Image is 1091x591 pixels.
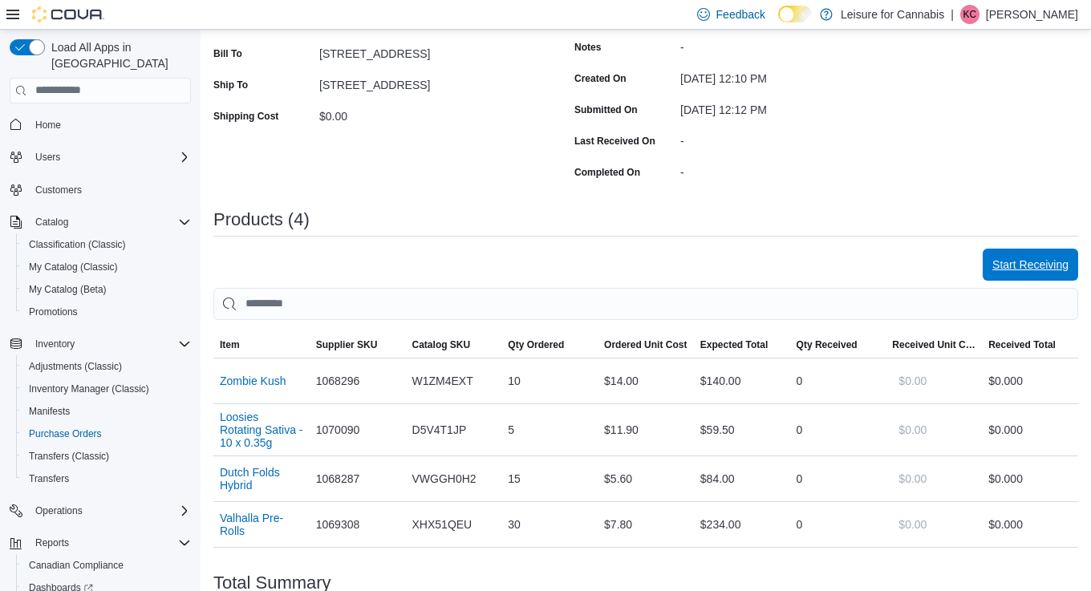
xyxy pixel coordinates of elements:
span: 1068287 [316,469,360,488]
span: $0.00 [898,422,927,438]
span: Transfers [22,469,191,488]
div: $84.00 [694,463,790,495]
label: Last Received On [574,135,655,148]
button: Adjustments (Classic) [16,355,197,378]
button: Catalog SKU [406,332,502,358]
button: Classification (Classic) [16,233,197,256]
span: Qty Received [797,338,858,351]
div: $0.00 0 [988,515,1072,534]
span: 1069308 [316,515,360,534]
span: Customers [29,180,191,200]
span: Home [35,119,61,132]
button: Item [213,332,310,358]
button: Catalog [29,213,75,232]
button: Canadian Compliance [16,554,197,577]
button: Inventory [29,334,81,354]
span: Canadian Compliance [29,559,124,572]
span: Canadian Compliance [22,556,191,575]
div: Kyna Crumley [960,5,979,24]
span: Catalog [35,216,68,229]
div: $0.00 0 [988,469,1072,488]
span: Received Unit Cost [892,338,975,351]
div: $0.00 [319,103,534,123]
div: - [680,160,895,179]
button: Transfers (Classic) [16,445,197,468]
span: Inventory [35,338,75,350]
span: Qty Ordered [508,338,564,351]
span: Users [35,151,60,164]
div: 30 [501,508,598,540]
button: $0.00 [892,463,933,495]
span: Inventory [29,334,191,354]
label: Shipping Cost [213,110,278,123]
span: My Catalog (Beta) [22,280,191,299]
span: 1070090 [316,420,360,439]
div: 5 [501,414,598,446]
p: | [951,5,954,24]
span: Purchase Orders [29,427,102,440]
label: Bill To [213,47,242,60]
span: Inventory Manager (Classic) [29,383,149,395]
div: $14.00 [598,365,694,397]
button: Promotions [16,301,197,323]
label: Completed On [574,166,640,179]
a: Home [29,115,67,135]
span: Users [29,148,191,167]
div: [STREET_ADDRESS] [319,41,534,60]
span: $0.00 [898,471,927,487]
div: [DATE] 12:12 PM [680,97,895,116]
button: Inventory Manager (Classic) [16,378,197,400]
span: Classification (Classic) [22,235,191,254]
a: Transfers (Classic) [22,447,116,466]
div: [STREET_ADDRESS] [319,72,534,91]
div: $11.90 [598,414,694,446]
span: Manifests [22,402,191,421]
button: Zombie Kush [220,374,286,387]
button: Customers [3,178,197,201]
span: Ordered Unit Cost [604,338,687,351]
span: My Catalog (Beta) [29,283,107,296]
span: Operations [35,504,83,517]
div: 10 [501,365,598,397]
span: Adjustments (Classic) [22,357,191,376]
span: Item [220,338,240,351]
a: Customers [29,180,88,200]
button: Manifests [16,400,197,423]
span: Expected Total [700,338,768,351]
button: Reports [29,533,75,553]
span: Customers [35,184,82,196]
span: Catalog SKU [412,338,471,351]
div: 0 [790,365,886,397]
span: Load All Apps in [GEOGRAPHIC_DATA] [45,39,191,71]
a: Manifests [22,402,76,421]
span: Transfers (Classic) [29,450,109,463]
button: Qty Ordered [501,332,598,358]
span: Supplier SKU [316,338,378,351]
button: My Catalog (Classic) [16,256,197,278]
a: Transfers [22,469,75,488]
span: W1ZM4EXT [412,371,473,391]
span: My Catalog (Classic) [29,261,118,273]
a: Canadian Compliance [22,556,130,575]
div: [DATE] 12:10 PM [680,66,895,85]
button: Operations [3,500,197,522]
span: XHX51QEU [412,515,472,534]
span: VWGGH0H2 [412,469,477,488]
button: Supplier SKU [310,332,406,358]
a: Purchase Orders [22,424,108,443]
span: KC [963,5,977,24]
div: $7.80 [598,508,694,540]
span: Adjustments (Classic) [29,360,122,373]
input: Dark Mode [778,6,812,22]
button: Dutch Folds Hybrid [220,466,303,492]
button: Users [29,148,67,167]
span: D5V4T1JP [412,420,467,439]
button: $0.00 [892,508,933,540]
a: Adjustments (Classic) [22,357,128,376]
button: Received Total [982,332,1078,358]
span: Transfers [29,472,69,485]
span: Home [29,115,191,135]
button: $0.00 [892,414,933,446]
span: Start Receiving [992,257,1069,273]
span: Feedback [716,6,765,22]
